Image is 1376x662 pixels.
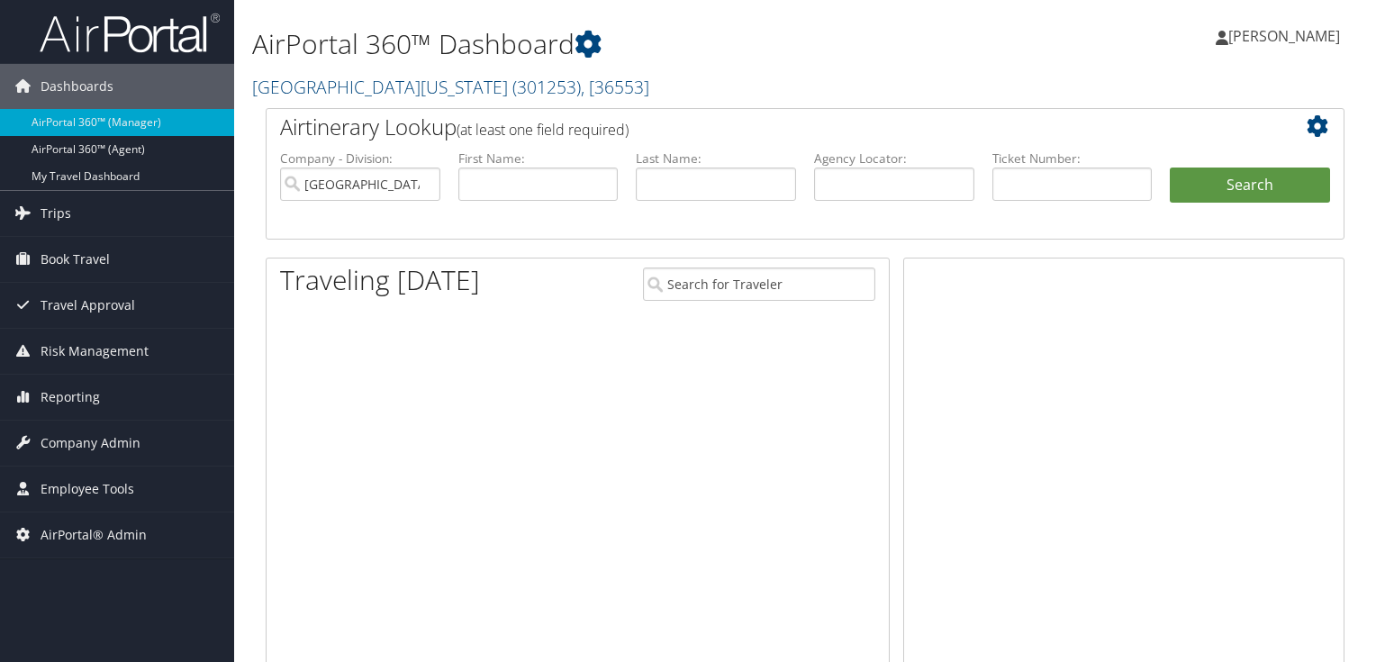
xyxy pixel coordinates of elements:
[581,75,649,99] span: , [ 36553 ]
[458,150,619,168] label: First Name:
[41,237,110,282] span: Book Travel
[1216,9,1358,63] a: [PERSON_NAME]
[40,12,220,54] img: airportal-logo.png
[252,75,649,99] a: [GEOGRAPHIC_DATA][US_STATE]
[41,375,100,420] span: Reporting
[512,75,581,99] span: ( 301253 )
[643,268,875,301] input: Search for Traveler
[814,150,974,168] label: Agency Locator:
[41,329,149,374] span: Risk Management
[41,467,134,512] span: Employee Tools
[41,64,113,109] span: Dashboards
[252,25,990,63] h1: AirPortal 360™ Dashboard
[1228,26,1340,46] span: [PERSON_NAME]
[280,150,440,168] label: Company - Division:
[41,512,147,558] span: AirPortal® Admin
[41,191,71,236] span: Trips
[457,120,629,140] span: (at least one field required)
[280,112,1240,142] h2: Airtinerary Lookup
[280,261,480,299] h1: Traveling [DATE]
[992,150,1153,168] label: Ticket Number:
[1170,168,1330,204] button: Search
[636,150,796,168] label: Last Name:
[41,283,135,328] span: Travel Approval
[41,421,140,466] span: Company Admin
